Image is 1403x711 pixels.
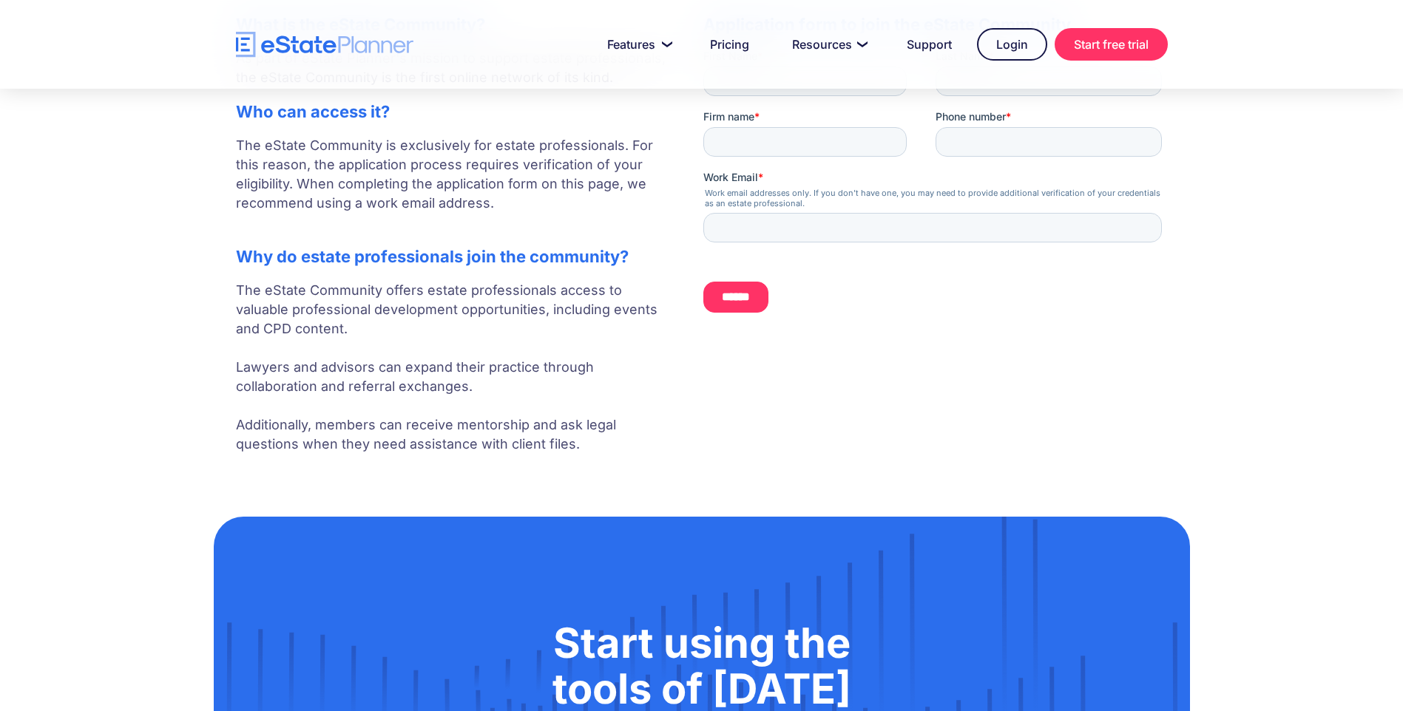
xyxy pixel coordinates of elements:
[236,136,674,232] p: The eState Community is exclusively for estate professionals. For this reason, the application pr...
[889,30,970,59] a: Support
[703,49,1168,325] iframe: Form 0
[236,247,674,266] h2: Why do estate professionals join the community?
[1055,28,1168,61] a: Start free trial
[236,281,674,454] p: The eState Community offers estate professionals access to valuable professional development oppo...
[774,30,882,59] a: Resources
[236,102,674,121] h2: Who can access it?
[236,32,413,58] a: home
[589,30,685,59] a: Features
[692,30,767,59] a: Pricing
[977,28,1047,61] a: Login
